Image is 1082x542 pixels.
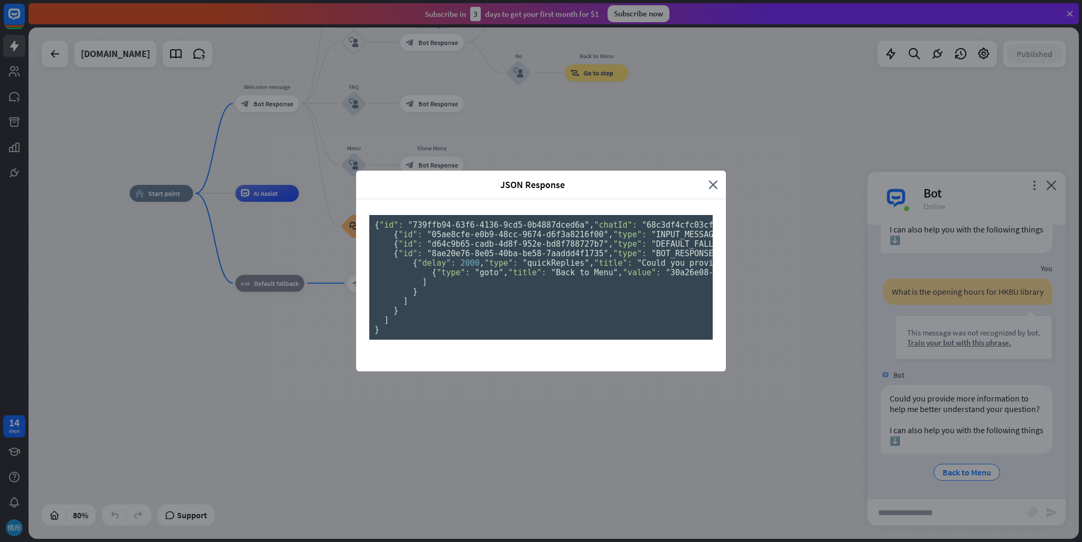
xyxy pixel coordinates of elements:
span: "type": [613,249,647,258]
span: "type": [613,230,647,239]
span: "id": [398,230,422,239]
span: "id": [379,220,403,230]
span: "value": [623,268,661,277]
span: "title": [508,268,546,277]
span: "id": [398,249,422,258]
span: "BOT_RESPONSE" [651,249,718,258]
span: "title": [594,258,632,268]
span: "05ae8cfe-e0b9-48cc-9674-d6f3a8216f00" [427,230,608,239]
span: "delay": [417,258,455,268]
span: "id": [398,239,422,249]
span: "quickReplies" [523,258,589,268]
span: "goto" [475,268,503,277]
span: "type": [484,258,518,268]
span: "Back to Menu" [551,268,618,277]
span: 2000 [461,258,480,268]
i: close [708,179,718,191]
span: "type": [436,268,470,277]
span: "8ae20e76-8e05-40ba-be58-7aaddd4f1735" [427,249,608,258]
span: JSON Response [364,179,701,191]
span: "type": [613,239,647,249]
span: "d64c9b65-cadb-4d8f-952e-bd8f788727b7" [427,239,608,249]
span: "30a26e08-702a-42b9-91df-cb0bf8dc01a9" [666,268,847,277]
span: "739ffb94-63f6-4136-9cd5-0b4887dced6a" [408,220,589,230]
span: "68c3df4cfc03cf0007a04826" [642,220,766,230]
span: "INPUT_MESSAGE" [651,230,723,239]
pre: { , , , , , , , { , , , , , , , }, [ , , , ], [ { , , }, { , }, { , , [ { , , , [ { , , , } ] } ]... [369,215,713,340]
span: "DEFAULT_FALLBACK" [651,239,738,249]
button: Open LiveChat chat widget [8,4,40,36]
span: "chatId": [594,220,637,230]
